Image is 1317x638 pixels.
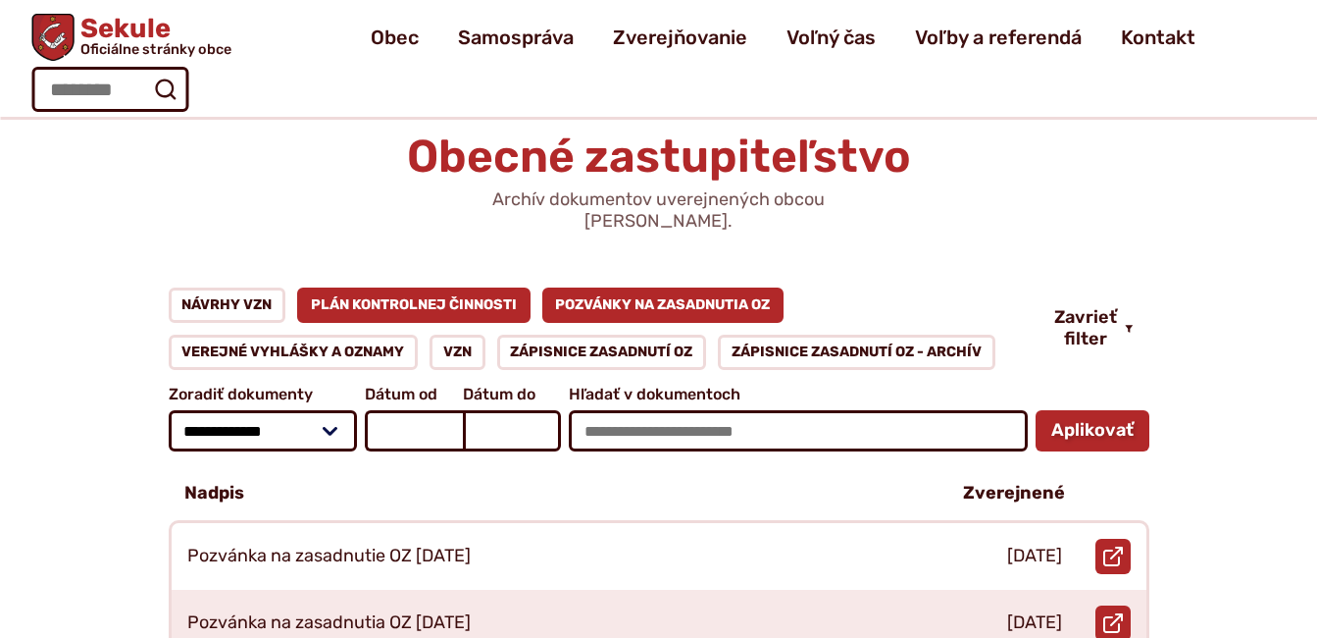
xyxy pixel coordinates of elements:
[424,189,894,232] p: Archív dokumentov uverejnených obcou [PERSON_NAME].
[786,10,876,65] a: Voľný čas
[80,42,231,56] span: Oficiálne stránky obce
[169,386,358,403] span: Zoradiť dokumenty
[542,288,785,323] a: Pozvánky na zasadnutia OZ
[613,10,747,65] a: Zverejňovanie
[463,386,561,403] span: Dátum do
[1121,10,1195,65] a: Kontakt
[497,335,707,370] a: Zápisnice zasadnutí OZ
[297,288,531,323] a: Plán kontrolnej činnosti
[1007,546,1062,567] p: [DATE]
[184,483,244,505] p: Nadpis
[31,14,230,61] a: Logo Sekule, prejsť na domovskú stránku.
[1036,410,1149,452] button: Aplikovať
[569,410,1027,452] input: Hľadať v dokumentoch
[458,10,574,65] a: Samospráva
[169,410,358,452] select: Zoradiť dokumenty
[1054,307,1117,349] span: Zavrieť filter
[74,16,230,57] span: Sekule
[169,335,419,370] a: Verejné vyhlášky a oznamy
[187,612,471,634] p: Pozvánka na zasadnutia OZ [DATE]
[187,546,471,567] p: Pozvánka na zasadnutie OZ [DATE]
[915,10,1082,65] a: Voľby a referendá
[963,483,1065,505] p: Zverejnené
[1038,307,1149,349] button: Zavrieť filter
[365,386,463,403] span: Dátum od
[569,386,1027,403] span: Hľadať v dokumentoch
[430,335,485,370] a: VZN
[407,130,911,184] span: Obecné zastupiteľstvo
[169,288,286,323] a: Návrhy VZN
[31,14,74,61] img: Prejsť na domovskú stránku
[371,10,419,65] a: Obec
[463,410,561,452] input: Dátum do
[718,335,995,370] a: Zápisnice zasadnutí OZ - ARCHÍV
[365,410,463,452] input: Dátum od
[1007,612,1062,634] p: [DATE]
